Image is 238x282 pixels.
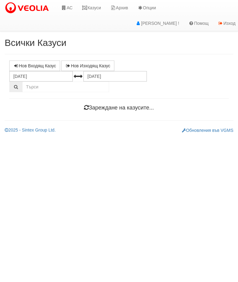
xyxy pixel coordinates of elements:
a: 2025 - Sintex Group Ltd. [5,128,56,132]
a: Нов Изходящ Казус [61,60,114,71]
a: [PERSON_NAME] ! [131,16,184,31]
input: Търсене по Идентификатор, Бл/Вх/Ап, Тип, Описание, Моб. Номер, Имейл, Файл, Коментар, [22,82,109,92]
a: Помощ [184,16,213,31]
h4: Зареждане на казусите... [9,105,229,111]
a: Нов Входящ Казус [9,60,60,71]
img: VeoliaLogo.png [5,2,52,15]
h2: Всички Казуси [5,38,233,48]
a: Обновления във VGMS [182,128,233,133]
